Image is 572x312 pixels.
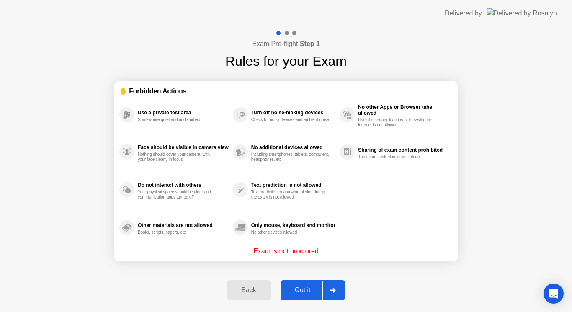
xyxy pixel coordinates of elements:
div: Got it [283,286,322,294]
div: Only mouse, keyboard and monitor [251,222,335,228]
img: Delivered by Rosalyn [487,8,557,18]
div: Do not interact with others [138,182,229,188]
div: The exam content is for you alone [358,155,437,160]
button: Got it [281,280,345,300]
div: Other materials are not allowed [138,222,229,228]
div: Sharing of exam content prohibited [358,147,448,153]
div: Text prediction or auto-completion during the exam is not allowed [251,190,330,200]
div: Turn off noise-making devices [251,110,335,116]
div: Nothing should cover your camera, with your face clearly in focus [138,152,217,162]
div: Books, scripts, papers, etc [138,230,217,235]
p: Exam is not proctored [253,246,319,256]
div: Somewhere quiet and undisturbed [138,117,217,122]
div: Check for noisy devices and ambient noise [251,117,330,122]
div: Delivered by [445,8,482,18]
div: Use a private test area [138,110,229,116]
div: ✋ Forbidden Actions [119,86,453,96]
div: Back [229,286,268,294]
div: Your physical space should be clear and communication apps turned off [138,190,217,200]
div: No other Apps or Browser tabs allowed [358,104,448,116]
div: Text prediction is not allowed [251,182,335,188]
div: No other devices allowed [251,230,330,235]
button: Back [227,280,270,300]
b: Step 1 [300,40,320,47]
div: Open Intercom Messenger [544,284,564,304]
div: Face should be visible in camera view [138,144,229,150]
h4: Exam Pre-flight: [252,39,320,49]
div: Including smartphones, tablets, computers, headphones, etc. [251,152,330,162]
div: No additional devices allowed [251,144,335,150]
h1: Rules for your Exam [225,51,347,71]
div: Use of other applications or browsing the internet is not allowed [358,118,437,128]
